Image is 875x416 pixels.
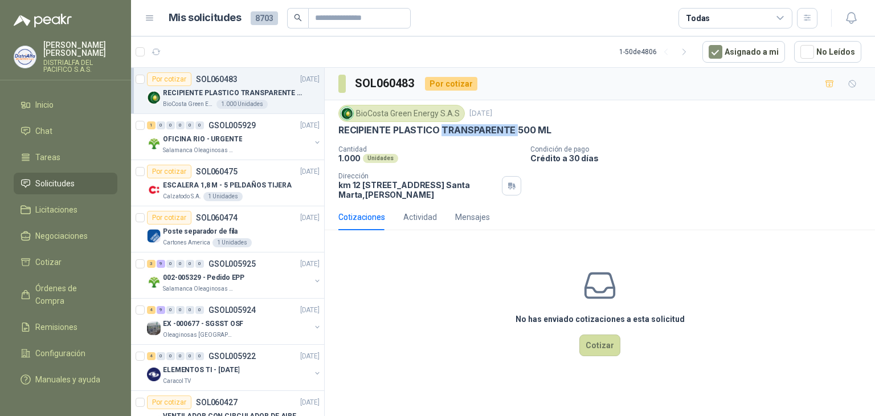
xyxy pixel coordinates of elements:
[35,177,75,190] span: Solicitudes
[338,180,497,199] p: km 12 [STREET_ADDRESS] Santa Marta , [PERSON_NAME]
[157,306,165,314] div: 9
[163,192,201,201] p: Calzatodo S.A.
[14,46,36,68] img: Company Logo
[166,306,175,314] div: 0
[147,229,161,243] img: Company Logo
[147,183,161,197] img: Company Logo
[35,99,54,111] span: Inicio
[208,121,256,129] p: GSOL005929
[300,351,320,362] p: [DATE]
[338,124,551,136] p: RECIPIENTE PLASTICO TRANSPARENTE 500 ML
[208,306,256,314] p: GSOL005924
[147,306,156,314] div: 4
[147,275,161,289] img: Company Logo
[195,306,204,314] div: 0
[176,306,185,314] div: 0
[195,260,204,268] div: 0
[35,373,100,386] span: Manuales y ayuda
[131,160,324,206] a: Por cotizarSOL060475[DATE] Company LogoESCALERA 1,8 M - 5 PELDAÑOS TIJERACalzatodo S.A.1 Unidades
[166,352,175,360] div: 0
[300,213,320,223] p: [DATE]
[14,173,117,194] a: Solicitudes
[147,119,322,155] a: 1 0 0 0 0 0 GSOL005929[DATE] Company LogoOFICINA RIO - URGENTESalamanca Oleaginosas SAS
[403,211,437,223] div: Actividad
[300,120,320,131] p: [DATE]
[196,214,238,222] p: SOL060474
[341,107,353,120] img: Company Logo
[195,352,204,360] div: 0
[355,75,416,92] h3: SOL060483
[35,256,62,268] span: Cotizar
[35,230,88,242] span: Negociaciones
[469,108,492,119] p: [DATE]
[14,146,117,168] a: Tareas
[425,77,477,91] div: Por cotizar
[530,145,870,153] p: Condición de pago
[35,125,52,137] span: Chat
[14,94,117,116] a: Inicio
[147,260,156,268] div: 3
[35,347,85,360] span: Configuración
[702,41,785,63] button: Asignado a mi
[216,100,268,109] div: 1.000 Unidades
[300,305,320,316] p: [DATE]
[35,282,107,307] span: Órdenes de Compra
[147,257,322,293] a: 3 9 0 0 0 0 GSOL005925[DATE] Company Logo002-005329 - Pedido EPPSalamanca Oleaginosas SAS
[300,259,320,270] p: [DATE]
[157,260,165,268] div: 9
[338,153,361,163] p: 1.000
[212,238,252,247] div: 1 Unidades
[338,145,521,153] p: Cantidad
[186,352,194,360] div: 0
[338,211,385,223] div: Cotizaciones
[147,137,161,150] img: Company Logo
[163,319,243,329] p: EX -000677 - SGSST OSF
[338,172,497,180] p: Dirección
[196,398,238,406] p: SOL060427
[163,88,305,99] p: RECIPIENTE PLASTICO TRANSPARENTE 500 ML
[579,335,620,356] button: Cotizar
[169,10,242,26] h1: Mis solicitudes
[176,121,185,129] div: 0
[14,225,117,247] a: Negociaciones
[147,165,191,178] div: Por cotizar
[163,331,235,340] p: Oleaginosas [GEOGRAPHIC_DATA][PERSON_NAME]
[300,74,320,85] p: [DATE]
[14,120,117,142] a: Chat
[157,121,165,129] div: 0
[196,168,238,176] p: SOL060475
[186,121,194,129] div: 0
[516,313,685,325] h3: No has enviado cotizaciones a esta solicitud
[363,154,398,163] div: Unidades
[14,316,117,338] a: Remisiones
[163,377,191,386] p: Caracol TV
[147,352,156,360] div: 4
[14,14,72,27] img: Logo peakr
[530,153,870,163] p: Crédito a 30 días
[43,41,117,57] p: [PERSON_NAME] [PERSON_NAME]
[163,226,238,237] p: Poste separador de fila
[163,284,235,293] p: Salamanca Oleaginosas SAS
[147,91,161,104] img: Company Logo
[794,41,861,63] button: No Leídos
[208,260,256,268] p: GSOL005925
[338,105,465,122] div: BioCosta Green Energy S.A.S
[14,199,117,221] a: Licitaciones
[14,278,117,312] a: Órdenes de Compra
[300,397,320,408] p: [DATE]
[294,14,302,22] span: search
[176,260,185,268] div: 0
[14,342,117,364] a: Configuración
[203,192,243,201] div: 1 Unidades
[166,121,175,129] div: 0
[163,365,239,376] p: ELEMENTOS TI - [DATE]
[147,349,322,386] a: 4 0 0 0 0 0 GSOL005922[DATE] Company LogoELEMENTOS TI - [DATE]Caracol TV
[43,59,117,73] p: DISTRIALFA DEL PACIFICO S.A.S.
[131,68,324,114] a: Por cotizarSOL060483[DATE] Company LogoRECIPIENTE PLASTICO TRANSPARENTE 500 MLBioCosta Green Ener...
[186,260,194,268] div: 0
[35,151,60,164] span: Tareas
[176,352,185,360] div: 0
[131,206,324,252] a: Por cotizarSOL060474[DATE] Company LogoPoste separador de filaCartones America1 Unidades
[147,72,191,86] div: Por cotizar
[147,303,322,340] a: 4 9 0 0 0 0 GSOL005924[DATE] Company LogoEX -000677 - SGSST OSFOleaginosas [GEOGRAPHIC_DATA][PERS...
